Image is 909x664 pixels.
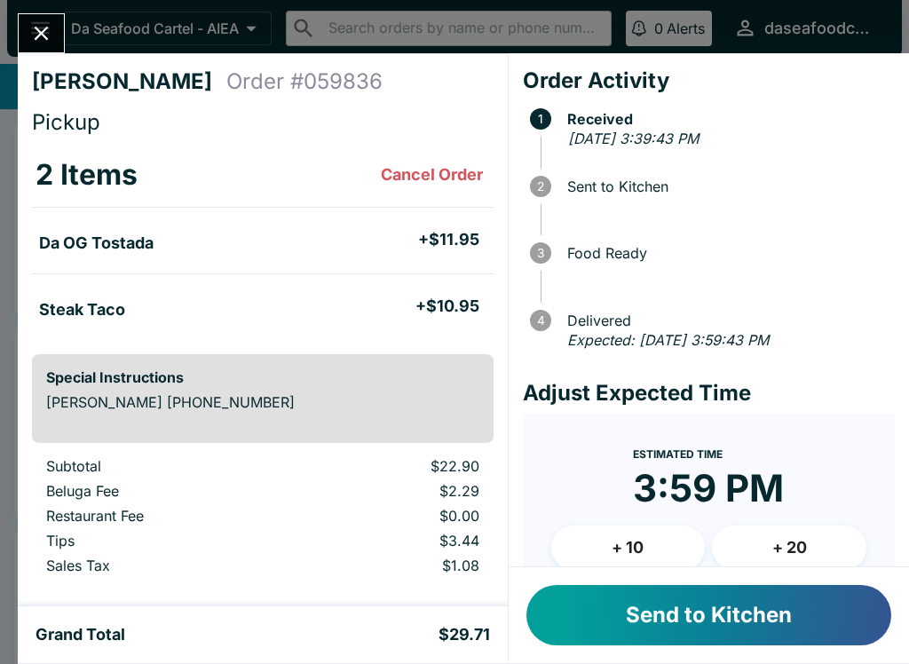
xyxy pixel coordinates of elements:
time: 3:59 PM [633,465,784,511]
h4: [PERSON_NAME] [32,68,226,95]
span: Delivered [558,312,895,328]
p: Subtotal [46,457,276,475]
p: $0.00 [304,507,478,525]
span: Estimated Time [633,447,723,461]
table: orders table [32,457,494,581]
span: Sent to Kitchen [558,178,895,194]
em: Expected: [DATE] 3:59:43 PM [567,331,769,349]
p: Restaurant Fee [46,507,276,525]
h6: Special Instructions [46,368,479,386]
p: $1.08 [304,557,478,574]
table: orders table [32,143,494,340]
h5: + $11.95 [418,229,479,250]
p: $2.29 [304,482,478,500]
h5: Grand Total [36,624,125,645]
text: 1 [538,112,543,126]
p: [PERSON_NAME] [PHONE_NUMBER] [46,393,479,411]
span: Pickup [32,109,100,135]
span: Food Ready [558,245,895,261]
button: + 20 [712,526,866,570]
button: + 10 [551,526,706,570]
text: 4 [536,313,544,328]
p: Sales Tax [46,557,276,574]
p: $3.44 [304,532,478,549]
h5: Da OG Tostada [39,233,154,254]
button: Send to Kitchen [526,585,891,645]
text: 2 [537,179,544,194]
button: Close [19,14,64,52]
h5: + $10.95 [415,296,479,317]
h4: Order Activity [523,67,895,94]
p: Beluga Fee [46,482,276,500]
h3: 2 Items [36,157,138,193]
h5: $29.71 [439,624,490,645]
p: $22.90 [304,457,478,475]
button: Cancel Order [374,157,490,193]
h4: Order # 059836 [226,68,383,95]
span: Received [558,111,895,127]
p: Tips [46,532,276,549]
text: 3 [537,246,544,260]
h4: Adjust Expected Time [523,380,895,407]
em: [DATE] 3:39:43 PM [568,130,699,147]
h5: Steak Taco [39,299,125,320]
